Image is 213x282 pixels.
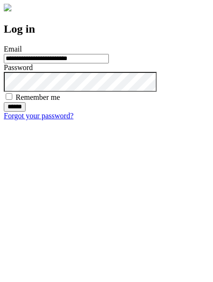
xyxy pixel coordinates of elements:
a: Forgot your password? [4,112,73,120]
h2: Log in [4,23,209,35]
img: logo-4e3dc11c47720685a147b03b5a06dd966a58ff35d612b21f08c02c0306f2b779.png [4,4,11,11]
label: Remember me [16,93,60,101]
label: Email [4,45,22,53]
label: Password [4,63,33,71]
